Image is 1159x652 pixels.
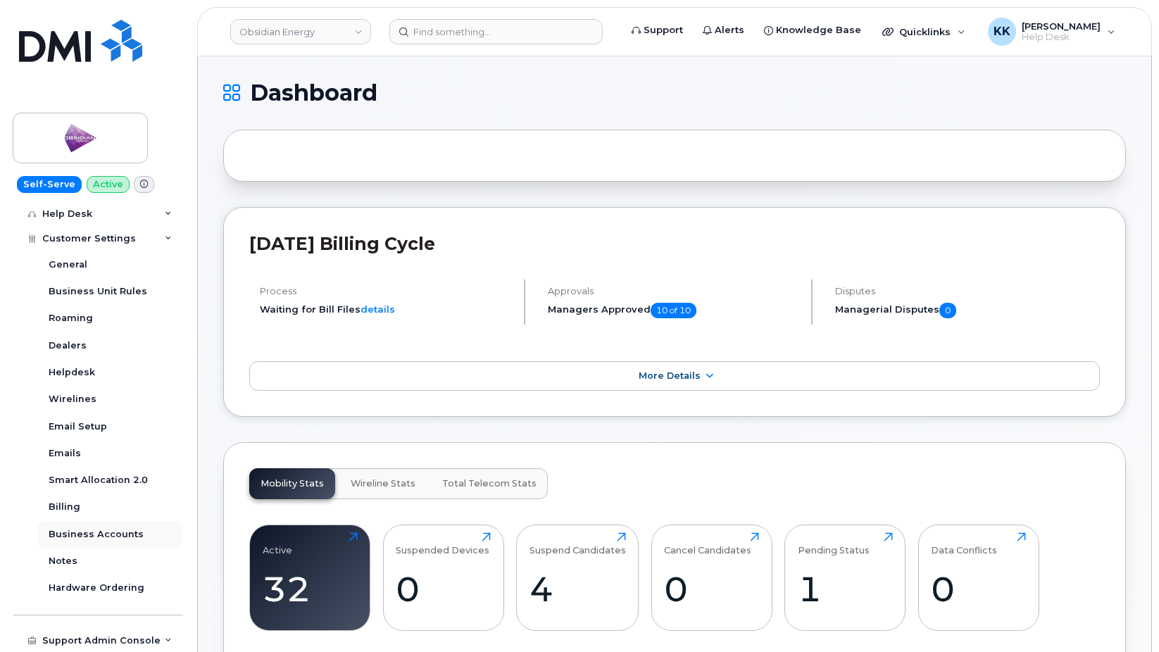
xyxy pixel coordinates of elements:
[530,532,626,622] a: Suspend Candidates4
[939,303,956,318] span: 0
[639,370,701,381] span: More Details
[361,303,395,315] a: details
[835,303,1100,318] h5: Managerial Disputes
[263,532,358,622] a: Active32
[931,532,997,556] div: Data Conflicts
[260,303,512,316] li: Waiting for Bill Files
[396,532,489,556] div: Suspended Devices
[260,286,512,296] h4: Process
[530,532,626,556] div: Suspend Candidates
[396,568,491,610] div: 0
[664,532,759,622] a: Cancel Candidates0
[798,568,893,610] div: 1
[664,568,759,610] div: 0
[798,532,893,622] a: Pending Status1
[263,568,358,610] div: 32
[530,568,626,610] div: 4
[263,532,292,556] div: Active
[798,532,870,556] div: Pending Status
[931,532,1026,622] a: Data Conflicts0
[442,478,537,489] span: Total Telecom Stats
[396,532,491,622] a: Suspended Devices0
[931,568,1026,610] div: 0
[664,532,751,556] div: Cancel Candidates
[651,303,696,318] span: 10 of 10
[548,286,800,296] h4: Approvals
[249,233,1100,254] h2: [DATE] Billing Cycle
[250,82,377,104] span: Dashboard
[835,286,1100,296] h4: Disputes
[351,478,415,489] span: Wireline Stats
[548,303,800,318] h5: Managers Approved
